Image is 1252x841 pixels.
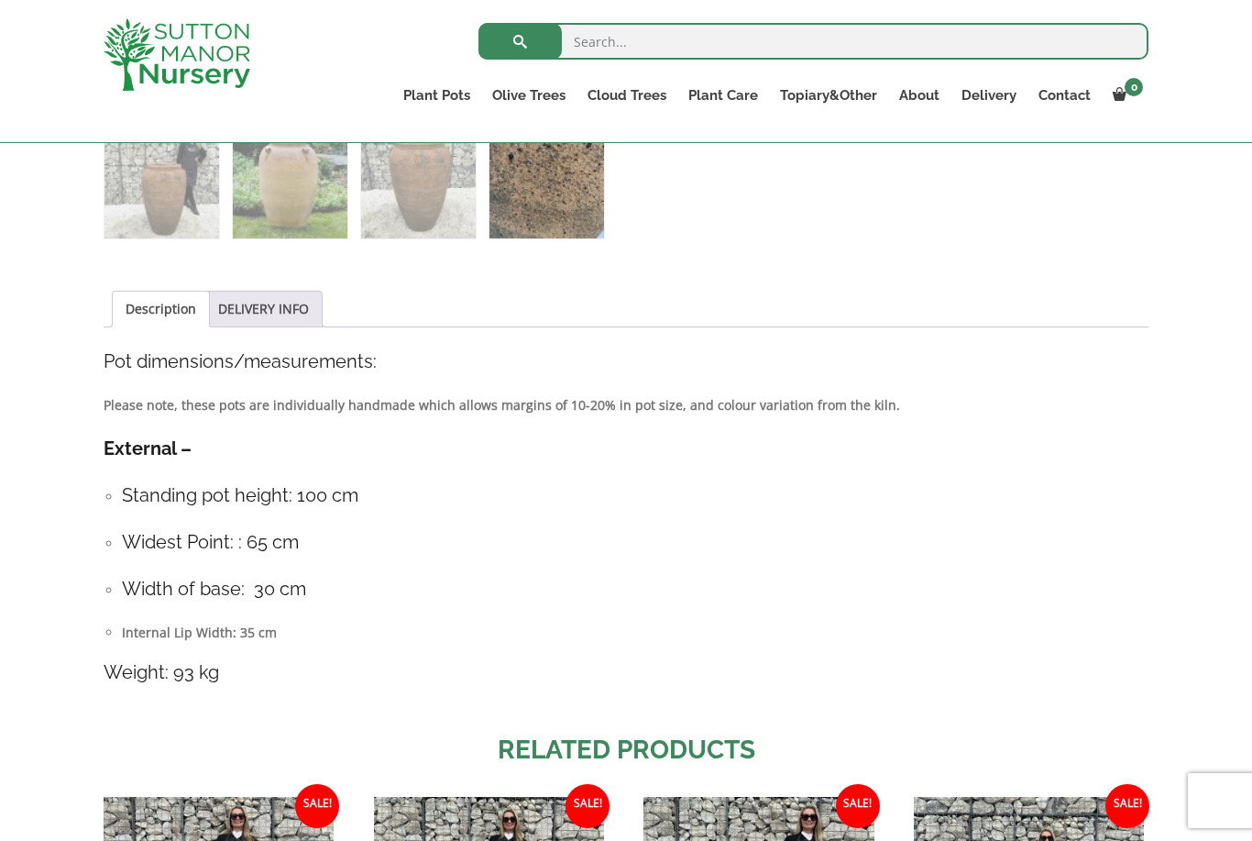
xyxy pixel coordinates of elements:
[1027,83,1102,108] a: Contact
[481,83,577,108] a: Olive Trees
[836,784,880,828] span: Sale!
[104,124,219,238] img: The Nha Trang Old Stone Jar Plant Pot
[577,83,677,108] a: Cloud Trees
[950,83,1027,108] a: Delivery
[122,575,1148,603] h4: Width of base: 30 cm
[218,292,309,326] a: DELIVERY INFO
[1125,78,1143,96] span: 0
[104,437,192,459] strong: External –
[104,658,1148,687] h4: Weight: 93 kg
[361,124,476,238] img: The Nha Trang Old Stone Jar Plant Pot - Image 3
[489,124,604,238] img: The Nha Trang Old Stone Jar Plant Pot - Image 4
[122,528,1148,557] h4: Widest Point: : 65 cm
[104,18,250,91] img: logo
[104,396,900,414] strong: Please note, these pots are individually handmade which allows margins of 10-20% in pot size, and...
[295,784,339,828] span: Sale!
[126,292,196,326] a: Description
[122,624,277,641] strong: Internal Lip Width: 35 cm
[478,23,1148,60] input: Search...
[677,83,769,108] a: Plant Care
[566,784,610,828] span: Sale!
[888,83,950,108] a: About
[1105,784,1149,828] span: Sale!
[392,83,481,108] a: Plant Pots
[104,731,1148,769] h2: Related products
[769,83,888,108] a: Topiary&Other
[104,348,1148,376] h4: Pot dimensions/measurements:
[233,124,347,238] img: The Nha Trang Old Stone Jar Plant Pot - Image 2
[1102,83,1148,108] a: 0
[122,481,1148,510] h4: Standing pot height: 100 cm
